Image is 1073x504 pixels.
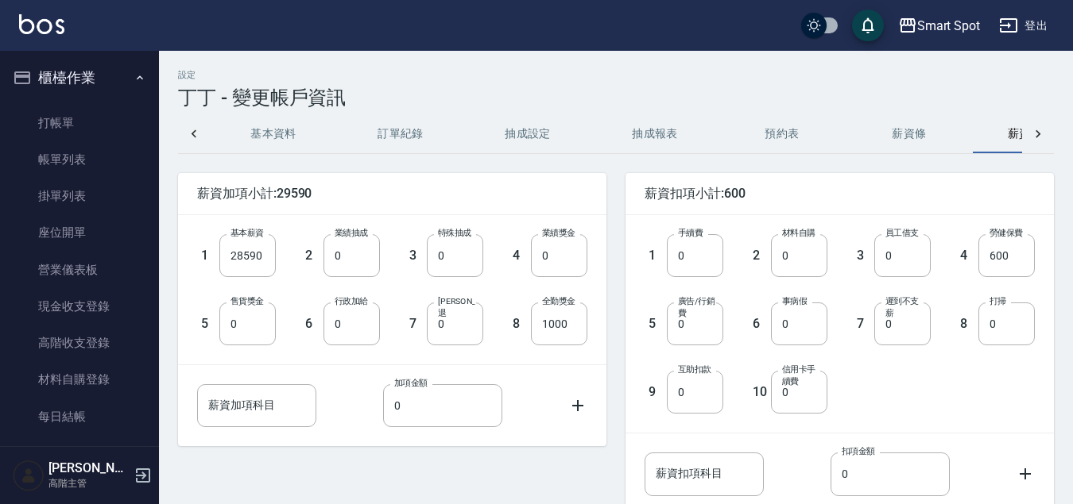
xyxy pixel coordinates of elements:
h5: [PERSON_NAME] [48,460,130,476]
h5: 6 [753,316,767,332]
label: 打掃 [990,295,1006,307]
button: 登出 [993,11,1054,40]
label: 業績獎金 [542,227,575,239]
h5: 9 [649,384,663,400]
h5: 7 [857,316,871,332]
label: 扣項金額 [842,445,875,457]
label: [PERSON_NAME]退 [438,295,475,319]
h5: 1 [649,248,663,264]
a: 排班表 [6,435,153,471]
p: 高階主管 [48,476,130,491]
span: 薪資扣項小計:600 [645,186,1035,202]
button: 訂單紀錄 [337,115,464,153]
a: 高階收支登錄 [6,325,153,361]
h5: 4 [960,248,974,264]
button: Smart Spot [892,10,987,42]
label: 特殊抽成 [438,227,471,239]
h5: 5 [649,316,663,332]
label: 互助扣款 [678,364,711,375]
label: 員工借支 [885,227,919,239]
button: 基本資料 [210,115,337,153]
h5: 8 [513,316,527,332]
button: 抽成報表 [591,115,719,153]
a: 帳單列表 [6,141,153,178]
label: 事病假 [782,295,807,307]
label: 業績抽成 [335,227,368,239]
label: 加項金額 [394,377,428,389]
h5: 7 [409,316,424,332]
h5: 10 [753,384,767,400]
img: Logo [19,14,64,34]
a: 營業儀表板 [6,252,153,288]
label: 售貨獎金 [230,295,264,307]
h5: 4 [513,248,527,264]
a: 材料自購登錄 [6,361,153,398]
button: 薪資條 [846,115,973,153]
img: Person [13,460,45,491]
label: 信用卡手續費 [782,364,819,387]
label: 行政加給 [335,295,368,307]
h5: 6 [305,316,320,332]
a: 每日結帳 [6,398,153,435]
h5: 5 [201,316,215,332]
label: 遲到不支薪 [885,295,923,319]
label: 手續費 [678,227,703,239]
h2: 設定 [178,70,346,80]
div: Smart Spot [917,16,981,36]
button: 抽成設定 [464,115,591,153]
label: 廣告/行銷費 [678,295,715,319]
label: 基本薪資 [230,227,264,239]
a: 現金收支登錄 [6,288,153,325]
a: 座位開單 [6,214,153,251]
span: 薪資加項小計:29590 [197,186,587,202]
label: 材料自購 [782,227,815,239]
label: 全勤獎金 [542,295,575,307]
h5: 1 [201,248,215,264]
h5: 3 [409,248,424,264]
a: 打帳單 [6,105,153,141]
a: 掛單列表 [6,178,153,214]
button: 預約表 [719,115,846,153]
h5: 8 [960,316,974,332]
label: 勞健保費 [990,227,1023,239]
h3: 丁丁 - 變更帳戶資訊 [178,87,346,109]
button: 櫃檯作業 [6,57,153,98]
h5: 2 [753,248,767,264]
h5: 3 [857,248,871,264]
button: save [852,10,884,41]
h5: 2 [305,248,320,264]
